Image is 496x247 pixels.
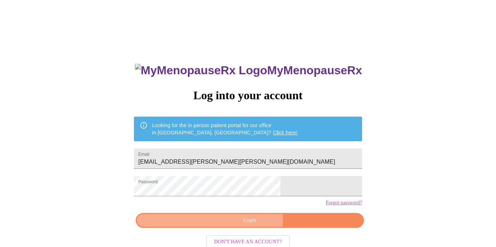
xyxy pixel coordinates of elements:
h3: MyMenopauseRx [135,64,362,77]
div: Looking for the in person patient portal for our office in [GEOGRAPHIC_DATA], [GEOGRAPHIC_DATA]? [152,119,298,139]
h3: Log into your account [134,89,362,102]
a: Forgot password? [326,200,362,206]
a: Click here! [273,130,298,135]
img: MyMenopauseRx Logo [135,64,267,77]
span: Don't have an account? [214,238,282,247]
span: Login [144,216,355,225]
a: Don't have an account? [204,238,292,244]
button: Login [136,213,364,228]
